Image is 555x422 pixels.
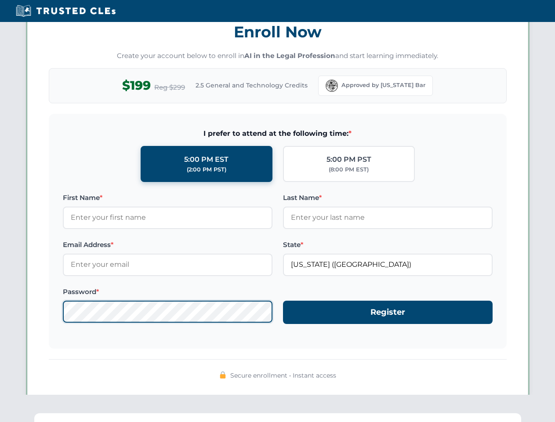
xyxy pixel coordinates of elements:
[326,80,338,92] img: Florida Bar
[283,240,493,250] label: State
[219,371,226,378] img: 🔒
[187,165,226,174] div: (2:00 PM PST)
[196,80,308,90] span: 2.5 General and Technology Credits
[244,51,335,60] strong: AI in the Legal Profession
[63,240,272,250] label: Email Address
[283,193,493,203] label: Last Name
[49,18,507,46] h3: Enroll Now
[283,301,493,324] button: Register
[326,154,371,165] div: 5:00 PM PST
[329,165,369,174] div: (8:00 PM EST)
[13,4,118,18] img: Trusted CLEs
[184,154,229,165] div: 5:00 PM EST
[122,76,151,95] span: $199
[63,207,272,229] input: Enter your first name
[154,82,185,93] span: Reg $299
[63,287,272,297] label: Password
[230,371,336,380] span: Secure enrollment • Instant access
[49,51,507,61] p: Create your account below to enroll in and start learning immediately.
[283,207,493,229] input: Enter your last name
[63,193,272,203] label: First Name
[63,254,272,276] input: Enter your email
[283,254,493,276] input: Florida (FL)
[63,128,493,139] span: I prefer to attend at the following time:
[341,81,425,90] span: Approved by [US_STATE] Bar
